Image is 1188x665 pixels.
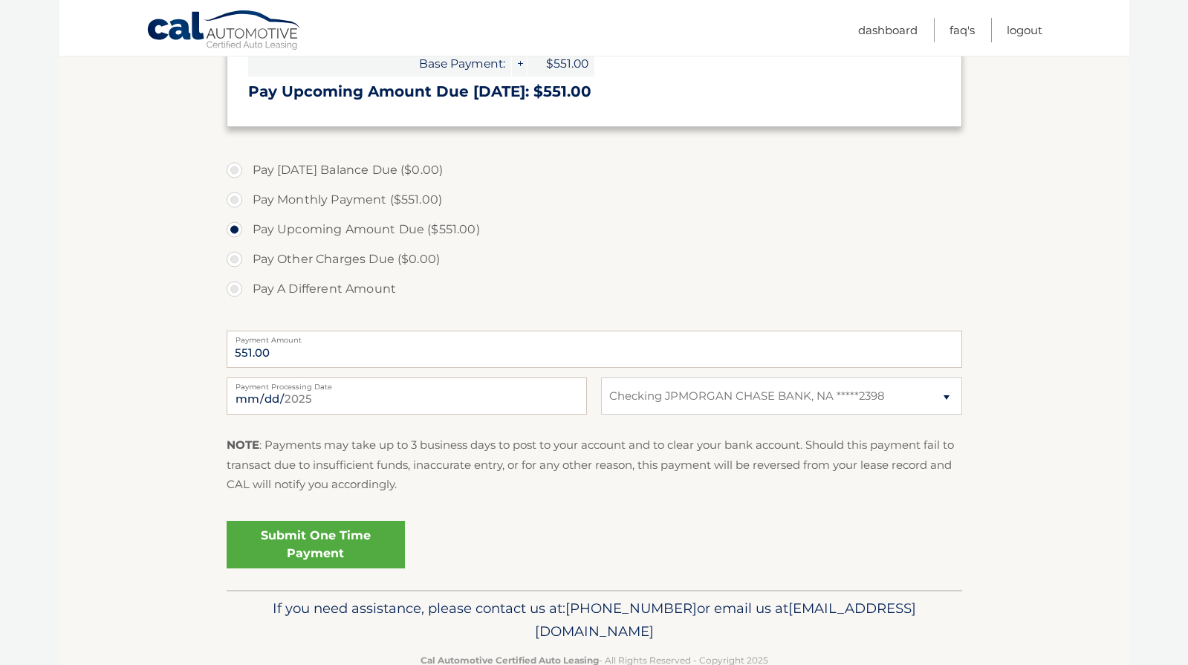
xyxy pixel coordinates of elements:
p: : Payments may take up to 3 business days to post to your account and to clear your bank account.... [227,435,962,494]
label: Pay [DATE] Balance Due ($0.00) [227,155,962,185]
span: [PHONE_NUMBER] [565,600,697,617]
label: Payment Amount [227,331,962,343]
h3: Pay Upcoming Amount Due [DATE]: $551.00 [248,82,941,101]
a: Submit One Time Payment [227,521,405,568]
span: Base Payment: [248,51,511,77]
a: Cal Automotive [146,10,302,53]
label: Payment Processing Date [227,377,587,389]
label: Pay Upcoming Amount Due ($551.00) [227,215,962,244]
label: Pay Other Charges Due ($0.00) [227,244,962,274]
span: + [512,51,527,77]
label: Pay A Different Amount [227,274,962,304]
input: Payment Amount [227,331,962,368]
strong: NOTE [227,438,259,452]
p: If you need assistance, please contact us at: or email us at [236,597,952,644]
a: Dashboard [858,18,918,42]
input: Payment Date [227,377,587,415]
a: Logout [1007,18,1042,42]
a: FAQ's [950,18,975,42]
span: $551.00 [528,51,594,77]
label: Pay Monthly Payment ($551.00) [227,185,962,215]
